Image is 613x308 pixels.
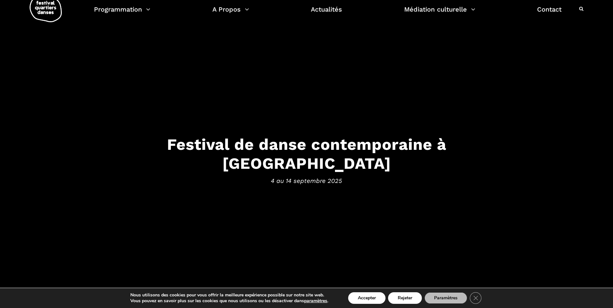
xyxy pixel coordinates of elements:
a: Programmation [94,4,150,15]
p: Vous pouvez en savoir plus sur les cookies que nous utilisons ou les désactiver dans . [130,298,328,304]
button: Paramètres [424,292,467,304]
a: Médiation culturelle [404,4,475,15]
a: Contact [537,4,562,15]
h3: Festival de danse contemporaine à [GEOGRAPHIC_DATA] [107,135,506,173]
p: Nous utilisons des cookies pour vous offrir la meilleure expérience possible sur notre site web. [130,292,328,298]
button: Close GDPR Cookie Banner [470,292,481,304]
button: paramètres [304,298,327,304]
button: Rejeter [388,292,422,304]
a: A Propos [212,4,249,15]
button: Accepter [348,292,385,304]
a: Actualités [311,4,342,15]
span: 4 au 14 septembre 2025 [107,176,506,186]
